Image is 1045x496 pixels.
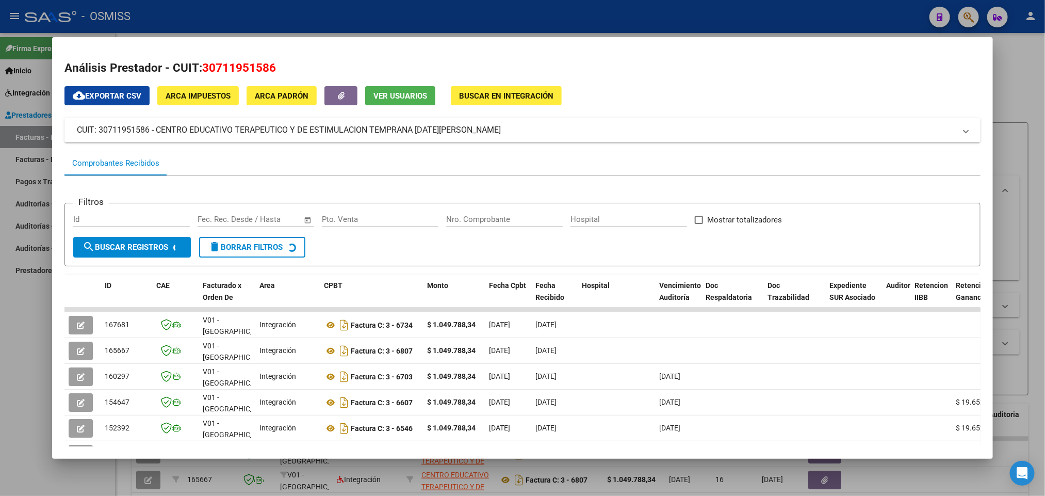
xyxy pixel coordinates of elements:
i: Descargar documento [337,343,351,359]
strong: $ 1.049.788,34 [427,424,476,432]
span: 152392 [105,424,129,432]
mat-icon: cloud_download [73,89,85,102]
span: [DATE] [489,321,510,329]
h2: Análisis Prestador - CUIT: [64,59,980,77]
span: [DATE] [535,346,557,355]
span: Area [259,281,275,290]
span: Auditoria [886,281,917,290]
span: Mostrar totalizadores [707,214,782,226]
span: ARCA Impuestos [166,91,231,101]
span: Retención Ganancias [956,281,991,301]
span: 30711951586 [202,61,276,74]
i: Descargar documento [337,369,351,385]
button: Exportar CSV [64,86,150,105]
span: Fecha Recibido [535,281,564,301]
mat-panel-title: CUIT: 30711951586 - CENTRO EDUCATIVO TERAPEUTICO Y DE ESTIMULACION TEMPRANA [DATE][PERSON_NAME] [77,124,955,136]
strong: Factura C: 3 - 6607 [351,398,413,407]
datatable-header-cell: Expediente SUR Asociado [825,275,882,320]
mat-expansion-panel-header: CUIT: 30711951586 - CENTRO EDUCATIVO TERAPEUTICO Y DE ESTIMULACION TEMPRANA [DATE][PERSON_NAME] [64,118,980,142]
span: [DATE] [489,372,510,380]
span: V01 - [GEOGRAPHIC_DATA] [203,367,272,388]
span: Integración [259,372,296,380]
span: $ 19.652,37 [956,398,994,406]
span: [DATE] [535,321,557,329]
span: 160297 [105,372,129,380]
button: Open calendar [302,214,314,226]
strong: $ 1.049.788,34 [427,372,476,380]
i: Descargar documento [337,317,351,333]
strong: $ 1.049.788,34 [427,321,476,329]
span: V01 - [GEOGRAPHIC_DATA] [203,316,272,336]
h3: Filtros [73,195,109,209]
datatable-header-cell: CAE [152,275,199,320]
span: Facturado x Orden De [203,281,241,301]
span: Fecha Cpbt [489,281,526,290]
span: [DATE] [489,424,510,432]
span: Exportar CSV [73,91,141,101]
strong: Factura C: 3 - 6703 [351,373,413,381]
span: [DATE] [535,398,557,406]
strong: Factura C: 3 - 6807 [351,347,413,355]
datatable-header-cell: Auditoria [882,275,910,320]
datatable-header-cell: Doc Respaldatoria [701,275,763,320]
span: CAE [156,281,170,290]
span: Vencimiento Auditoría [659,281,701,301]
span: Integración [259,346,296,355]
span: 165667 [105,346,129,355]
div: Comprobantes Recibidos [72,157,159,169]
span: Buscar Registros [83,243,168,252]
strong: $ 1.049.788,34 [427,346,476,355]
i: Descargar documento [337,394,351,411]
datatable-header-cell: Fecha Cpbt [485,275,531,320]
button: Buscar en Integración [451,86,562,105]
span: Integración [259,424,296,432]
i: Descargar documento [337,420,351,437]
input: Fecha fin [249,215,299,224]
button: ARCA Impuestos [157,86,239,105]
span: V01 - [GEOGRAPHIC_DATA] [203,445,272,465]
datatable-header-cell: CPBT [320,275,423,320]
span: ID [105,281,111,290]
span: [DATE] [659,424,680,432]
button: Buscar Registros [73,237,191,258]
span: [DATE] [489,398,510,406]
datatable-header-cell: Retencion IIBB [910,275,952,320]
span: Ver Usuarios [373,91,427,101]
input: Fecha inicio [198,215,239,224]
span: $ 19.652,37 [956,424,994,432]
span: Expediente SUR Asociado [829,281,875,301]
span: [DATE] [659,372,680,380]
span: CPBT [324,281,342,290]
i: Descargar documento [337,446,351,462]
span: Integración [259,321,296,329]
span: Buscar en Integración [459,91,553,101]
strong: Factura C: 3 - 6734 [351,321,413,329]
datatable-header-cell: Doc Trazabilidad [763,275,825,320]
span: [DATE] [489,346,510,355]
span: Monto [427,281,448,290]
strong: $ 1.049.788,34 [427,398,476,406]
span: [DATE] [535,424,557,432]
span: Retencion IIBB [915,281,948,301]
span: Borrar Filtros [208,243,283,252]
span: [DATE] [535,372,557,380]
span: 154647 [105,398,129,406]
span: V01 - [GEOGRAPHIC_DATA] [203,342,272,362]
datatable-header-cell: Monto [423,275,485,320]
span: [DATE] [659,398,680,406]
datatable-header-cell: Area [255,275,320,320]
span: Hospital [582,281,610,290]
datatable-header-cell: Retención Ganancias [952,275,993,320]
button: ARCA Padrón [247,86,317,105]
span: ARCA Padrón [255,91,308,101]
datatable-header-cell: ID [101,275,152,320]
datatable-header-cell: Fecha Recibido [531,275,578,320]
button: Ver Usuarios [365,86,435,105]
datatable-header-cell: Facturado x Orden De [199,275,255,320]
span: Integración [259,398,296,406]
span: V01 - [GEOGRAPHIC_DATA] [203,393,272,413]
span: 167681 [105,321,129,329]
mat-icon: delete [208,241,221,253]
div: Open Intercom Messenger [1010,461,1035,486]
strong: Factura C: 3 - 6546 [351,424,413,433]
